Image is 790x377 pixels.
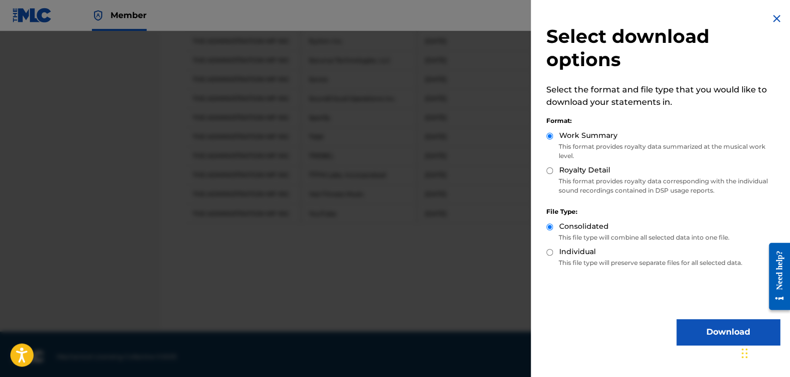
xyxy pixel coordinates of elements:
[12,8,52,23] img: MLC Logo
[546,25,780,71] h2: Select download options
[546,142,780,161] p: This format provides royalty data summarized at the musical work level.
[761,235,790,318] iframe: Resource Center
[546,207,780,216] div: File Type:
[110,9,147,21] span: Member
[546,233,780,242] p: This file type will combine all selected data into one file.
[738,327,790,377] iframe: Chat Widget
[546,258,780,268] p: This file type will preserve separate files for all selected data.
[546,177,780,195] p: This format provides royalty data corresponding with the individual sound recordings contained in...
[546,116,780,125] div: Format:
[741,338,748,369] div: Drag
[559,221,609,232] label: Consolidated
[559,246,596,257] label: Individual
[546,84,780,108] p: Select the format and file type that you would like to download your statements in.
[559,130,618,141] label: Work Summary
[92,9,104,22] img: Top Rightsholder
[676,319,780,345] button: Download
[559,165,610,176] label: Royalty Detail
